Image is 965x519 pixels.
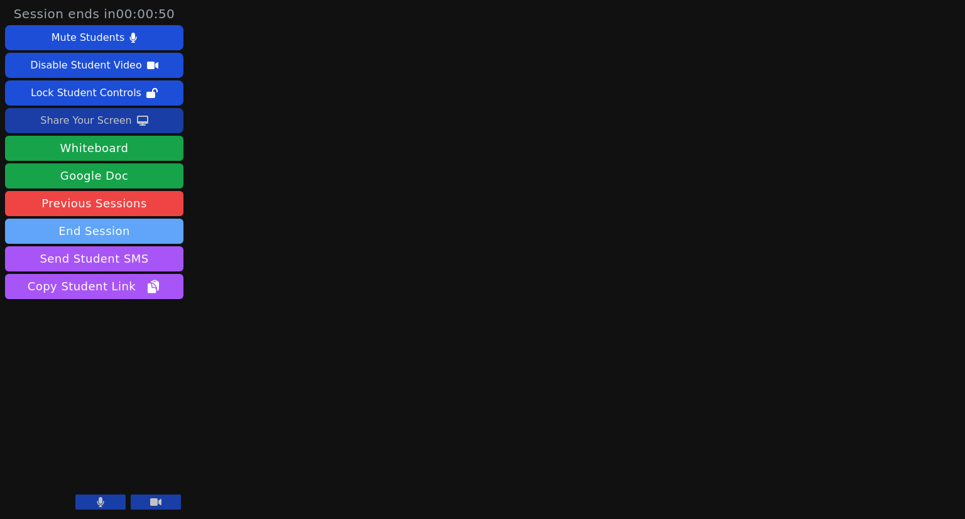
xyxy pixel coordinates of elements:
[52,28,124,48] div: Mute Students
[116,6,175,21] time: 00:00:50
[5,25,183,50] button: Mute Students
[5,53,183,78] button: Disable Student Video
[28,278,161,295] span: Copy Student Link
[5,108,183,133] button: Share Your Screen
[5,163,183,188] a: Google Doc
[5,80,183,106] button: Lock Student Controls
[5,136,183,161] button: Whiteboard
[5,191,183,216] a: Previous Sessions
[5,246,183,271] button: Send Student SMS
[14,5,175,23] span: Session ends in
[5,219,183,244] button: End Session
[31,83,141,103] div: Lock Student Controls
[40,111,132,131] div: Share Your Screen
[30,55,141,75] div: Disable Student Video
[5,274,183,299] button: Copy Student Link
